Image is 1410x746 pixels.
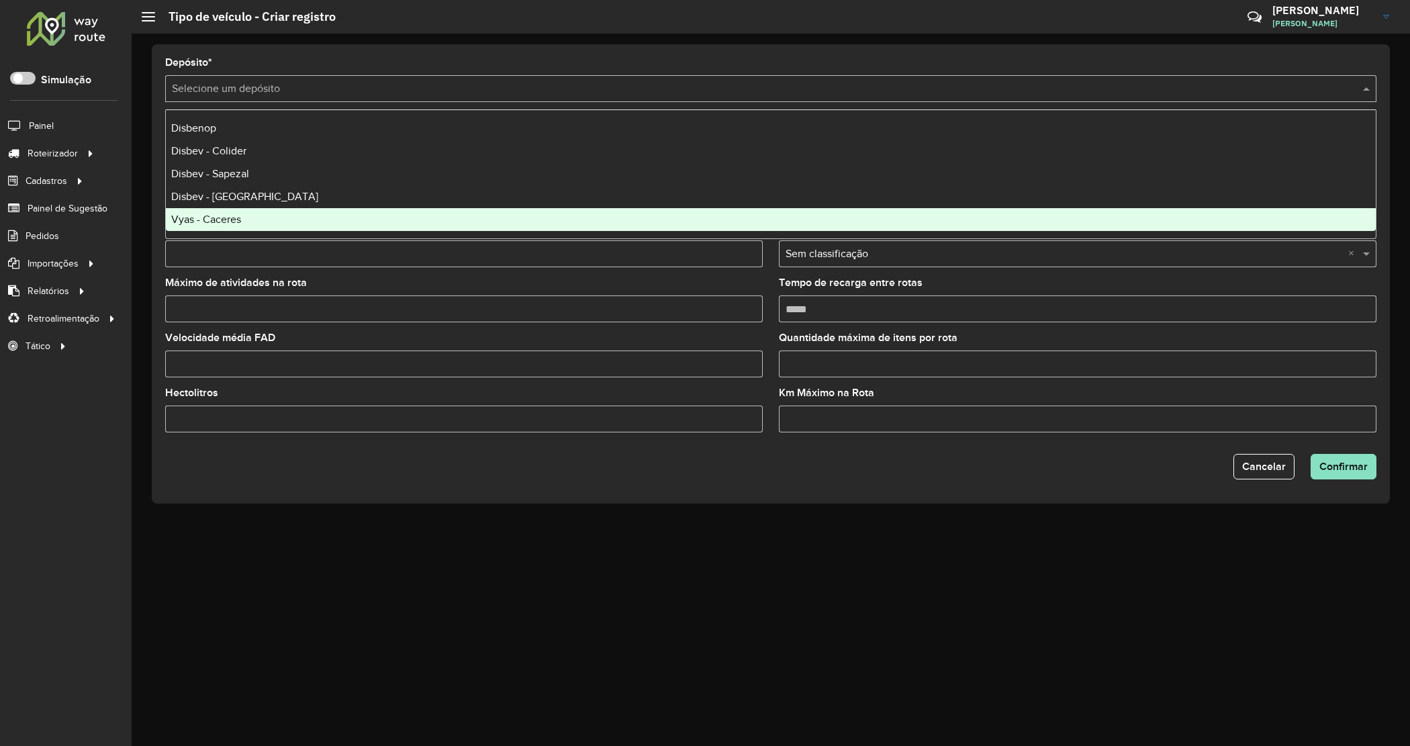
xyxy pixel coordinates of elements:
[26,229,59,243] span: Pedidos
[1233,454,1295,479] button: Cancelar
[779,330,957,346] label: Quantidade máxima de itens por rota
[165,275,307,291] label: Máximo de atividades na rota
[28,201,107,216] span: Painel de Sugestão
[29,119,54,133] span: Painel
[171,214,241,225] span: Vyas - Caceres
[165,109,1376,239] ng-dropdown-panel: Options list
[779,385,874,401] label: Km Máximo na Rota
[1348,246,1360,262] span: Clear all
[41,72,91,88] label: Simulação
[1272,4,1373,17] h3: [PERSON_NAME]
[26,174,67,188] span: Cadastros
[1242,461,1286,472] span: Cancelar
[1311,454,1376,479] button: Confirmar
[1319,461,1368,472] span: Confirmar
[165,385,218,401] label: Hectolitros
[171,191,318,202] span: Disbev - [GEOGRAPHIC_DATA]
[171,122,216,134] span: Disbenop
[28,284,69,298] span: Relatórios
[1240,3,1269,32] a: Contato Rápido
[171,168,249,179] span: Disbev - Sapezal
[155,9,336,24] h2: Tipo de veículo - Criar registro
[28,257,79,271] span: Importações
[1272,17,1373,30] span: [PERSON_NAME]
[28,146,78,160] span: Roteirizador
[171,145,246,156] span: Disbev - Colider
[165,330,275,346] label: Velocidade média FAD
[165,54,212,71] label: Depósito
[26,339,50,353] span: Tático
[779,275,923,291] label: Tempo de recarga entre rotas
[28,312,99,326] span: Retroalimentação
